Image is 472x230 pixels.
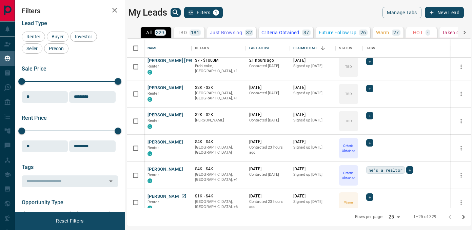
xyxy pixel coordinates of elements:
p: $7 - $1000M [195,58,242,63]
div: Status [339,39,352,58]
button: [PERSON_NAME] [PERSON_NAME] [147,58,220,64]
div: Last Active [249,39,270,58]
p: [DATE] [293,139,332,145]
button: Sort [318,43,328,53]
span: + [369,112,371,119]
div: + [406,166,413,174]
p: Rows per page: [355,214,383,220]
p: [DATE] [293,58,332,63]
div: Investor [70,32,97,42]
button: more [456,143,466,153]
p: 37 [303,30,309,35]
p: 1–25 of 329 [413,214,436,220]
p: 27 [393,30,399,35]
p: Just Browsing [210,30,242,35]
p: [DATE] [249,166,287,172]
p: TBD [345,91,352,96]
p: [DATE] [249,139,287,145]
span: Renter [24,34,43,39]
p: Toronto [195,63,242,74]
p: Future Follow Up [319,30,356,35]
button: Manage Tabs [382,7,421,18]
div: + [366,85,373,92]
div: Precon [44,43,68,54]
button: Open [106,176,116,186]
p: All [146,30,152,35]
div: + [366,193,373,201]
div: Name [144,39,192,58]
div: + [366,112,373,119]
button: [PERSON_NAME] [147,85,183,91]
div: Details [195,39,209,58]
p: TBD [345,64,352,69]
h2: Filters [22,7,118,15]
span: Lead Type [22,20,47,26]
p: $2K - $2K [195,112,242,118]
button: search button [171,8,181,17]
p: 26 [360,30,366,35]
span: Renter [147,64,159,69]
p: Signed up [DATE] [293,145,332,150]
button: [PERSON_NAME] [147,139,183,146]
p: [GEOGRAPHIC_DATA], [GEOGRAPHIC_DATA] [195,145,242,155]
button: Go to next page [457,210,470,224]
span: + [369,194,371,200]
button: New Lead [425,7,464,18]
div: Claimed Date [293,39,318,58]
p: 329 [156,30,164,35]
p: $4K - $4K [195,139,242,145]
p: Warm [344,200,353,205]
p: 32 [246,30,252,35]
p: Contacted [DATE] [249,91,287,96]
p: - [427,30,428,35]
div: Buyer [47,32,68,42]
span: Precon [46,46,66,51]
button: [PERSON_NAME] [147,112,183,118]
p: Contacted 23 hours ago [249,145,287,155]
div: Tags [363,39,451,58]
p: Warm [376,30,389,35]
p: Signed up [DATE] [293,91,332,96]
p: Contacted [DATE] [249,118,287,123]
p: Contacted [DATE] [249,63,287,69]
span: + [369,58,371,65]
p: Signed up [DATE] [293,63,332,69]
div: + [366,139,373,147]
a: Open in New Tab [179,192,188,200]
p: Criteria Obtained [340,170,357,180]
span: Renter [147,200,159,204]
p: Contacted 23 hours ago [249,199,287,210]
p: Signed up [DATE] [293,118,332,123]
p: [DATE] [249,112,287,118]
div: Claimed Date [290,39,336,58]
p: Etobicoke, Etobicoke, Midtown | Central, North York, West End, Toronto [195,199,242,210]
div: condos.ca [147,97,152,102]
p: $2K - $3K [195,85,242,91]
p: [DATE] [293,112,332,118]
span: Renter [147,91,159,96]
p: TBD [345,118,352,123]
span: + [409,167,411,173]
span: + [369,139,371,146]
div: Tags [366,39,375,58]
p: [DATE] [293,85,332,91]
div: condos.ca [147,70,152,75]
div: 25 [386,212,402,222]
div: Renter [22,32,45,42]
div: + [366,58,373,65]
span: + [369,85,371,92]
h1: My Leads [128,7,167,18]
button: [PERSON_NAME] [147,166,183,173]
p: Toronto [195,172,242,183]
p: 21 hours ago [249,58,287,63]
p: Signed up [DATE] [293,172,332,177]
p: Contacted [DATE] [249,172,287,177]
span: Renter [147,118,159,123]
span: Buyer [49,34,66,39]
button: more [456,89,466,99]
span: Investor [73,34,95,39]
div: Last Active [246,39,290,58]
button: [PERSON_NAME] [147,193,183,200]
p: [PERSON_NAME] [195,118,242,123]
div: Status [336,39,363,58]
